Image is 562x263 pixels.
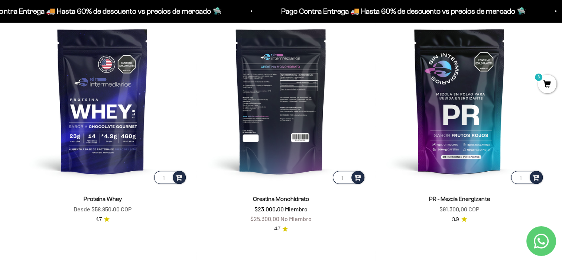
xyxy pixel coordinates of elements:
[280,215,312,222] span: No Miembro
[452,215,459,224] span: 3.9
[452,215,467,224] a: 3.93.9 de 5.0 estrellas
[254,205,284,212] span: $23.000,00
[196,16,366,185] img: Creatina Monohidrato
[439,204,479,214] sale-price: $91.300,00 COP
[285,205,308,212] span: Miembro
[74,204,131,214] sale-price: Desde $58.850,00 COP
[84,196,122,202] a: Proteína Whey
[538,81,556,89] a: 3
[274,225,288,233] a: 4.74.7 de 5.0 estrellas
[95,215,102,224] span: 4.7
[429,196,490,202] a: PR - Mezcla Energizante
[274,225,280,233] span: 4.7
[534,73,543,82] mark: 3
[95,215,110,224] a: 4.74.7 de 5.0 estrellas
[253,196,309,202] a: Creatina Monohidrato
[278,5,523,17] p: Pago Contra Entrega 🚚 Hasta 60% de descuento vs precios de mercado 🛸
[250,215,279,222] span: $25.300,00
